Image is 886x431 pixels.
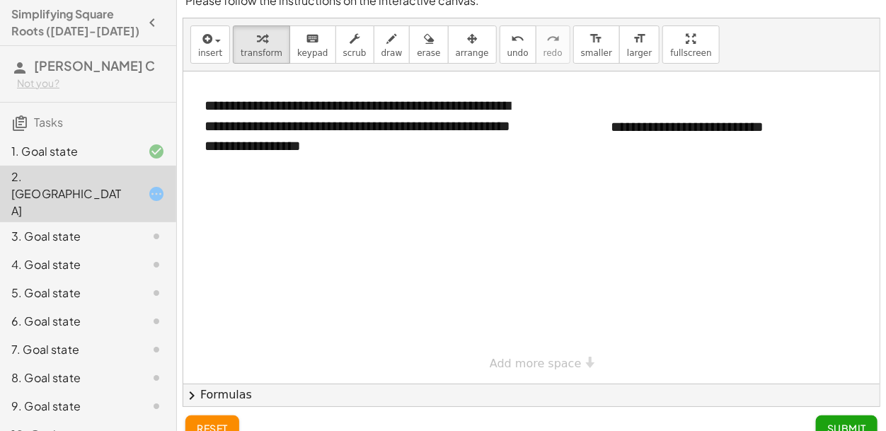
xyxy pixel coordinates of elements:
[500,25,536,64] button: undoundo
[11,6,139,40] h4: Simplifying Square Roots ([DATE]-[DATE])
[148,313,165,330] i: Task not started.
[148,228,165,245] i: Task not started.
[198,48,222,58] span: insert
[543,48,563,58] span: redo
[297,48,328,58] span: keypad
[662,25,719,64] button: fullscreen
[306,30,319,47] i: keyboard
[148,398,165,415] i: Task not started.
[11,285,125,301] div: 5. Goal state
[148,285,165,301] i: Task not started.
[148,185,165,202] i: Task started.
[11,256,125,273] div: 4. Goal state
[490,357,582,370] span: Add more space
[627,48,652,58] span: larger
[11,313,125,330] div: 6. Goal state
[190,25,230,64] button: insert
[381,48,403,58] span: draw
[17,76,165,91] div: Not you?
[536,25,570,64] button: redoredo
[511,30,524,47] i: undo
[11,341,125,358] div: 7. Goal state
[507,48,529,58] span: undo
[148,341,165,358] i: Task not started.
[546,30,560,47] i: redo
[456,48,489,58] span: arrange
[233,25,290,64] button: transform
[148,256,165,273] i: Task not started.
[34,57,155,74] span: [PERSON_NAME] C
[335,25,374,64] button: scrub
[581,48,612,58] span: smaller
[409,25,448,64] button: erase
[241,48,282,58] span: transform
[289,25,336,64] button: keyboardkeypad
[573,25,620,64] button: format_sizesmaller
[670,48,711,58] span: fullscreen
[11,228,125,245] div: 3. Goal state
[11,369,125,386] div: 8. Goal state
[148,369,165,386] i: Task not started.
[183,387,200,404] span: chevron_right
[417,48,440,58] span: erase
[34,115,63,130] span: Tasks
[183,384,880,406] button: chevron_rightFormulas
[11,143,125,160] div: 1. Goal state
[633,30,646,47] i: format_size
[11,398,125,415] div: 9. Goal state
[343,48,367,58] span: scrub
[148,143,165,160] i: Task finished and correct.
[619,25,660,64] button: format_sizelarger
[589,30,603,47] i: format_size
[448,25,497,64] button: arrange
[374,25,410,64] button: draw
[11,168,125,219] div: 2. [GEOGRAPHIC_DATA]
